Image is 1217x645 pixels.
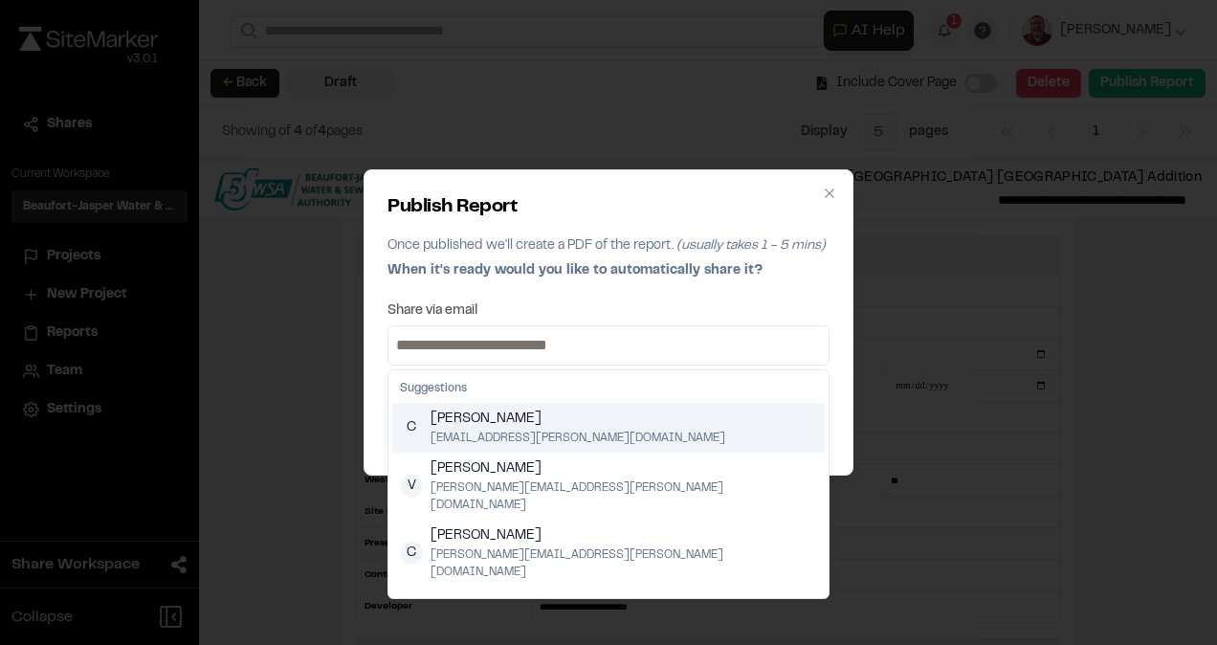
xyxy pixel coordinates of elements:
[387,265,763,277] span: When it's ready would you like to automatically share it?
[392,374,825,403] div: Suggestions
[388,370,829,598] div: Suggestions
[400,542,423,565] span: C
[431,430,725,447] span: [EMAIL_ADDRESS][PERSON_NAME][DOMAIN_NAME]
[400,475,423,498] span: V
[431,592,725,613] span: [PERSON_NAME]
[431,546,817,581] span: [PERSON_NAME][EMAIL_ADDRESS][PERSON_NAME][DOMAIN_NAME]
[431,409,725,430] span: [PERSON_NAME]
[387,193,830,222] h2: Publish Report
[676,240,826,252] span: (usually takes 1 - 5 mins)
[400,416,423,439] span: C
[431,479,817,514] span: [PERSON_NAME][EMAIL_ADDRESS][PERSON_NAME][DOMAIN_NAME]
[431,458,817,479] span: [PERSON_NAME]
[387,304,477,318] label: Share via email
[431,525,817,546] span: [PERSON_NAME]
[387,235,830,256] p: Once published we'll create a PDF of the report.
